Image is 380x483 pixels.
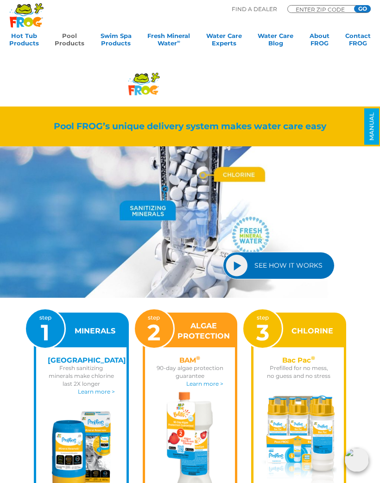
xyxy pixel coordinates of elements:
[126,67,162,99] img: frog-products-logo-small
[39,314,51,344] p: step
[147,314,160,344] p: step
[311,355,315,361] sup: ®
[157,364,224,380] p: 90-day algae protection guarantee
[265,364,332,380] p: Prefilled for no mess, no guess and no stress
[177,39,180,44] sup: ∞
[354,5,371,13] input: GO
[9,32,39,50] a: Hot TubProducts
[258,32,293,50] a: Water CareBlog
[364,108,379,145] a: MANUAL
[27,121,353,132] h2: Pool FROG’s unique delivery system makes water care easy
[48,356,115,364] h4: [GEOGRAPHIC_DATA]
[345,32,371,50] a: ContactFROG
[48,364,115,388] p: Fresh sanitizing minerals make chlorine last 2X longer
[196,355,200,361] sup: ®
[256,319,269,346] span: 3
[291,326,333,336] h3: CHLORINE
[206,32,242,50] a: Water CareExperts
[223,252,335,279] a: SEE HOW IT WORKS
[147,32,190,50] a: Fresh MineralWater∞
[157,356,224,364] h4: BAM
[177,321,230,341] h3: ALGAE PROTECTION
[55,32,84,50] a: PoolProducts
[78,388,115,395] a: Learn more >
[101,32,132,50] a: Swim SpaProducts
[232,5,277,13] p: Find A Dealer
[295,7,350,12] input: Zip Code Form
[265,356,332,364] h4: Bac Pac
[256,314,269,344] p: step
[186,380,223,387] a: Learn more >
[41,319,50,346] span: 1
[310,32,329,50] a: AboutFROG
[75,326,115,336] h3: MINERALS
[345,448,369,472] img: openIcon
[147,319,160,346] span: 2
